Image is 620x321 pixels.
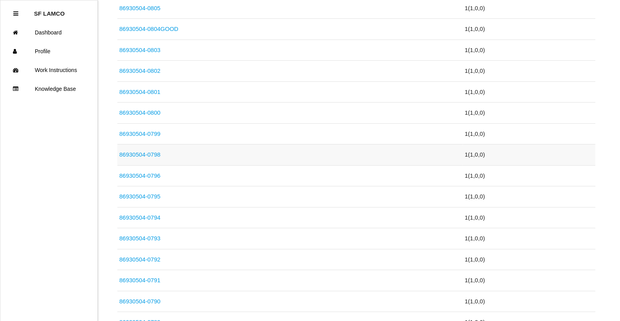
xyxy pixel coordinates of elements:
[119,214,160,221] a: 86930504-0794
[463,61,595,82] td: 1 ( 1 , 0 , 0 )
[119,130,160,137] a: 86930504-0799
[463,81,595,103] td: 1 ( 1 , 0 , 0 )
[463,40,595,61] td: 1 ( 1 , 0 , 0 )
[463,270,595,291] td: 1 ( 1 , 0 , 0 )
[0,23,97,42] a: Dashboard
[463,186,595,207] td: 1 ( 1 , 0 , 0 )
[463,249,595,270] td: 1 ( 1 , 0 , 0 )
[463,165,595,186] td: 1 ( 1 , 0 , 0 )
[34,4,65,17] p: SF LAMCO
[463,144,595,166] td: 1 ( 1 , 0 , 0 )
[463,207,595,228] td: 1 ( 1 , 0 , 0 )
[119,193,160,200] a: 86930504-0795
[119,235,160,242] a: 86930504-0793
[119,47,160,53] a: 86930504-0803
[119,67,160,74] a: 86930504-0802
[119,25,178,32] a: 86930504-0804GOOD
[0,79,97,98] a: Knowledge Base
[463,123,595,144] td: 1 ( 1 , 0 , 0 )
[0,61,97,79] a: Work Instructions
[119,5,160,11] a: 86930504-0805
[119,298,160,305] a: 86930504-0790
[119,151,160,158] a: 86930504-0798
[119,88,160,95] a: 86930504-0801
[119,172,160,179] a: 86930504-0796
[119,277,160,283] a: 86930504-0791
[119,109,160,116] a: 86930504-0800
[13,4,18,23] div: Close
[463,291,595,312] td: 1 ( 1 , 0 , 0 )
[463,19,595,40] td: 1 ( 1 , 0 , 0 )
[119,256,160,263] a: 86930504-0792
[463,103,595,124] td: 1 ( 1 , 0 , 0 )
[0,42,97,61] a: Profile
[463,228,595,249] td: 1 ( 1 , 0 , 0 )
